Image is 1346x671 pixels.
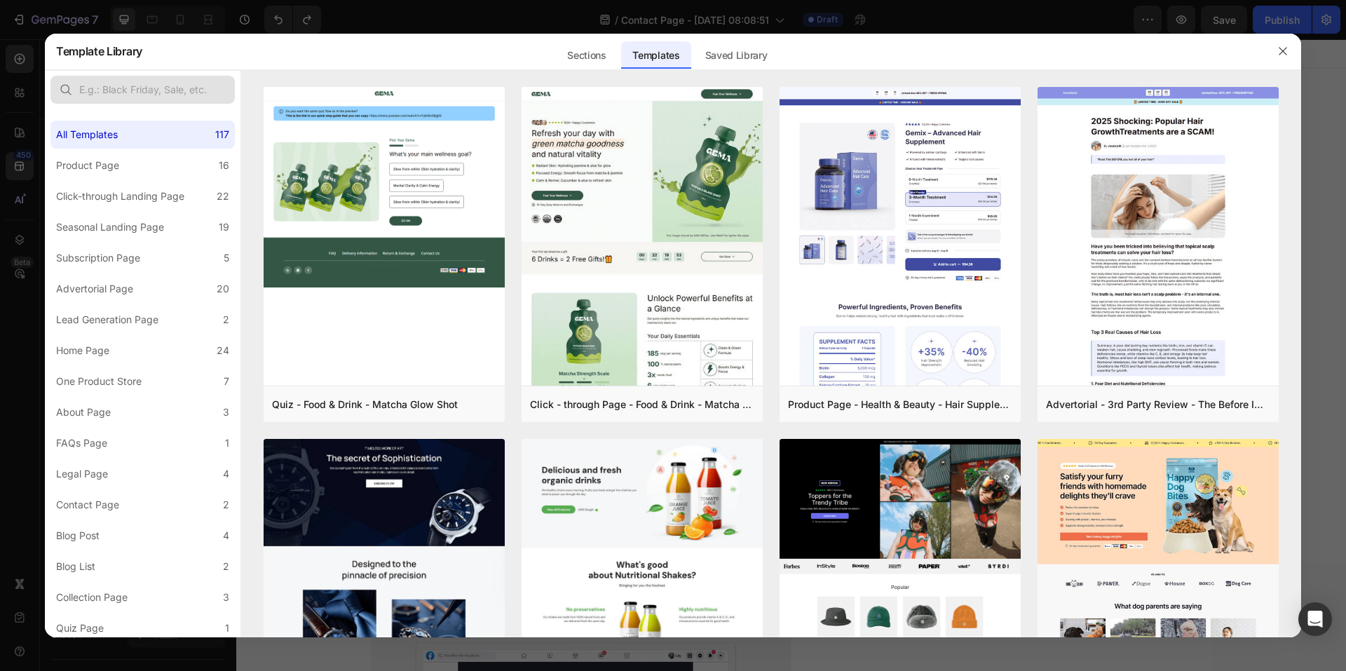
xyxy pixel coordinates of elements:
div: Email [560,147,691,170]
div: Product Page [56,157,119,174]
img: Sticky Password [668,255,682,269]
div: Lead Generation Page [56,311,158,328]
div: 2 [223,311,229,328]
div: Quiz Page [56,620,104,637]
div: Blog Post [56,527,100,544]
input: Phone [419,243,691,281]
img: Sticky Password [526,182,541,196]
div: 2 [223,558,229,575]
div: Collection Page [56,589,128,606]
div: One Product Store [56,373,142,390]
img: Sticky Password [668,182,682,196]
input: Email [560,170,691,208]
div: 5 [224,250,229,266]
div: About Page [56,404,111,421]
div: 1 [225,620,229,637]
div: Drop element here [810,304,885,316]
div: Subscription Page [56,250,140,266]
div: 3 [223,404,229,421]
div: All Templates [56,126,118,143]
div: Drop element here [242,304,316,316]
div: Quiz - Food & Drink - Matcha Glow Shot [272,396,458,413]
img: quiz-1.png [264,87,505,287]
div: Click - through Page - Food & Drink - Matcha Glow Shot [530,396,754,413]
div: 24 [217,342,229,359]
div: Advertorial - 3rd Party Review - The Before Image - Hair Supplement [1046,396,1270,413]
div: 1 [225,435,229,452]
div: Templates [621,41,691,69]
div: Sections [556,41,617,69]
div: 117 [215,126,229,143]
input: E.g.: Black Friday, Sale, etc. [50,76,235,104]
div: 4 [223,466,229,482]
div: Contact Page [56,496,119,513]
div: Seasonal Landing Page [56,219,164,236]
div: Legal Page [56,466,108,482]
div: Advertorial Page [56,280,133,297]
div: 20 [217,280,229,297]
div: 16 [219,157,229,174]
div: 4 [223,527,229,544]
input: Name [419,170,550,208]
div: 22 [217,188,229,205]
div: Submit [435,445,470,466]
h2: Template Library [56,33,142,69]
div: 2 [223,496,229,513]
div: Product Page - Health & Beauty - Hair Supplement [788,396,1012,413]
div: Name [419,147,550,170]
div: Blog List [56,558,95,575]
div: Contact Form [436,111,496,123]
div: 19 [219,219,229,236]
button: Submit [419,437,487,474]
div: 3 [223,589,229,606]
div: 7 [224,373,229,390]
div: Open Intercom Messenger [1298,602,1332,636]
div: FAQs Page [56,435,107,452]
div: Click-through Landing Page [56,188,184,205]
div: Home Page [56,342,109,359]
div: Message [419,292,691,316]
div: Phone [419,219,691,243]
div: Saved Library [694,41,779,69]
